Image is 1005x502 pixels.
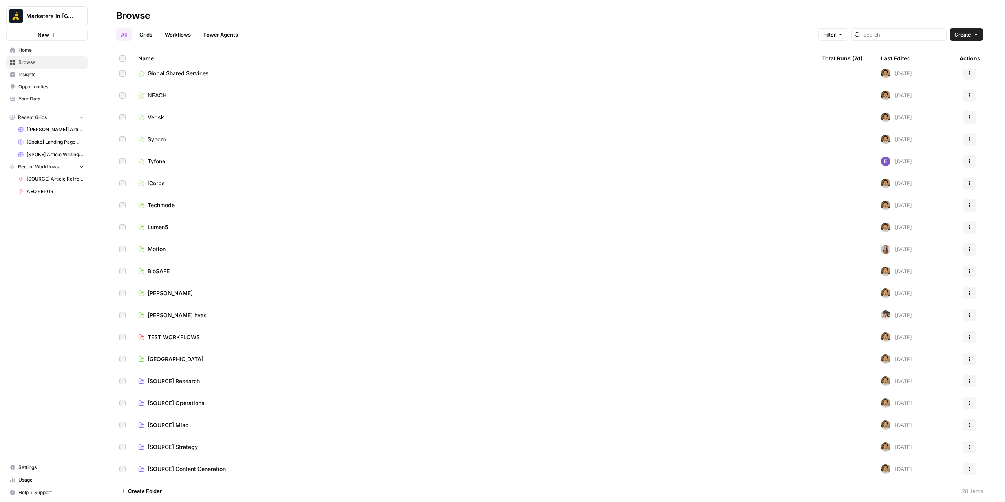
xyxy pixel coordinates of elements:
div: [DATE] [881,332,912,342]
span: [SPOKE] Article Writing - Keyword-Driven Articles Grid [27,151,84,158]
a: Verisk [138,113,809,121]
span: [SOURCE] Article Refresh V2 [27,175,84,183]
img: 5zyzjh3tw4s3l6pe5wy4otrd1hyg [881,420,890,430]
span: [PERSON_NAME] hvac [148,311,207,319]
a: AEO REPORT [15,185,88,198]
input: Search [863,31,943,38]
a: Motion [138,245,809,253]
a: [PERSON_NAME] hvac [138,311,809,319]
span: Usage [18,476,84,484]
a: Techmode [138,201,809,209]
span: Browse [18,59,84,66]
div: [DATE] [881,464,912,474]
img: kuys64wq30ic8smehvb70tdiqcha [881,245,890,254]
a: [SOURCE] Misc [138,421,809,429]
div: [DATE] [881,398,912,408]
div: [DATE] [881,442,912,452]
span: Recent Workflows [18,163,59,170]
a: Lumen5 [138,223,809,231]
div: [DATE] [881,376,912,386]
img: 5zyzjh3tw4s3l6pe5wy4otrd1hyg [881,442,890,452]
button: Recent Grids [6,111,88,123]
a: Tyfone [138,157,809,165]
a: Workflows [160,28,196,41]
div: [DATE] [881,113,912,122]
button: Recent Workflows [6,161,88,173]
span: iCorps [148,179,165,187]
div: [DATE] [881,223,912,232]
span: Your Data [18,95,84,102]
a: BioSAFE [138,267,809,275]
div: 28 Items [962,487,983,495]
span: Recent Grids [18,114,47,121]
button: Help + Support [6,486,88,499]
button: Create [950,28,983,41]
a: Grids [135,28,157,41]
div: [DATE] [881,310,912,320]
span: Create Folder [128,487,162,495]
a: Your Data [6,93,88,105]
a: Insights [6,68,88,81]
span: [GEOGRAPHIC_DATA] [148,355,203,363]
div: [DATE] [881,179,912,188]
img: 5zyzjh3tw4s3l6pe5wy4otrd1hyg [881,267,890,276]
a: iCorps [138,179,809,187]
button: New [6,29,88,41]
span: [SOURCE] Misc [148,421,188,429]
a: All [116,28,132,41]
div: Actions [959,47,980,69]
img: 5zyzjh3tw4s3l6pe5wy4otrd1hyg [881,332,890,342]
button: Filter [818,28,848,41]
a: [SOURCE] Content Generation [138,465,809,473]
a: Usage [6,474,88,486]
img: fgkld43o89z7d2dcu0r80zen0lng [881,157,890,166]
span: AEO REPORT [27,188,84,195]
span: TEST WORKFLOWS [148,333,200,341]
div: [DATE] [881,267,912,276]
div: Browse [116,9,150,22]
a: Global Shared Services [138,69,809,77]
div: [DATE] [881,157,912,166]
div: [DATE] [881,245,912,254]
img: 5zyzjh3tw4s3l6pe5wy4otrd1hyg [881,398,890,408]
a: Settings [6,461,88,474]
span: Lumen5 [148,223,168,231]
img: 5zyzjh3tw4s3l6pe5wy4otrd1hyg [881,376,890,386]
a: Power Agents [199,28,243,41]
a: [SOURCE] Research [138,377,809,385]
a: [Spoke] Landing Page Generation Grid [15,136,88,148]
img: 5zyzjh3tw4s3l6pe5wy4otrd1hyg [881,464,890,474]
span: Tyfone [148,157,165,165]
div: Name [138,47,809,69]
span: [Spoke] Landing Page Generation Grid [27,139,84,146]
span: [SOURCE] Content Generation [148,465,226,473]
img: Marketers in Demand Logo [9,9,23,23]
span: [[PERSON_NAME]] Article Writing - Keyword-Driven Articles Grid [27,126,84,133]
img: 5zyzjh3tw4s3l6pe5wy4otrd1hyg [881,135,890,144]
div: Total Runs (7d) [822,47,862,69]
img: 5zyzjh3tw4s3l6pe5wy4otrd1hyg [881,201,890,210]
a: [SOURCE] Strategy [138,443,809,451]
span: [SOURCE] Research [148,377,200,385]
span: Settings [18,464,84,471]
img: 5zyzjh3tw4s3l6pe5wy4otrd1hyg [881,179,890,188]
a: [GEOGRAPHIC_DATA] [138,355,809,363]
span: Marketers in [GEOGRAPHIC_DATA] [26,12,74,20]
div: [DATE] [881,420,912,430]
span: Filter [823,31,836,38]
img: 3yju8kyn2znwnw93b46w7rs9iqok [881,310,890,320]
a: Syncro [138,135,809,143]
img: 5zyzjh3tw4s3l6pe5wy4otrd1hyg [881,354,890,364]
span: Motion [148,245,166,253]
img: 5zyzjh3tw4s3l6pe5wy4otrd1hyg [881,113,890,122]
span: Home [18,47,84,54]
a: Home [6,44,88,57]
a: [SOURCE] Operations [138,399,809,407]
span: Insights [18,71,84,78]
button: Workspace: Marketers in Demand [6,6,88,26]
span: [SOURCE] Strategy [148,443,198,451]
span: Verisk [148,113,164,121]
a: [[PERSON_NAME]] Article Writing - Keyword-Driven Articles Grid [15,123,88,136]
img: 5zyzjh3tw4s3l6pe5wy4otrd1hyg [881,288,890,298]
span: Create [954,31,971,38]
